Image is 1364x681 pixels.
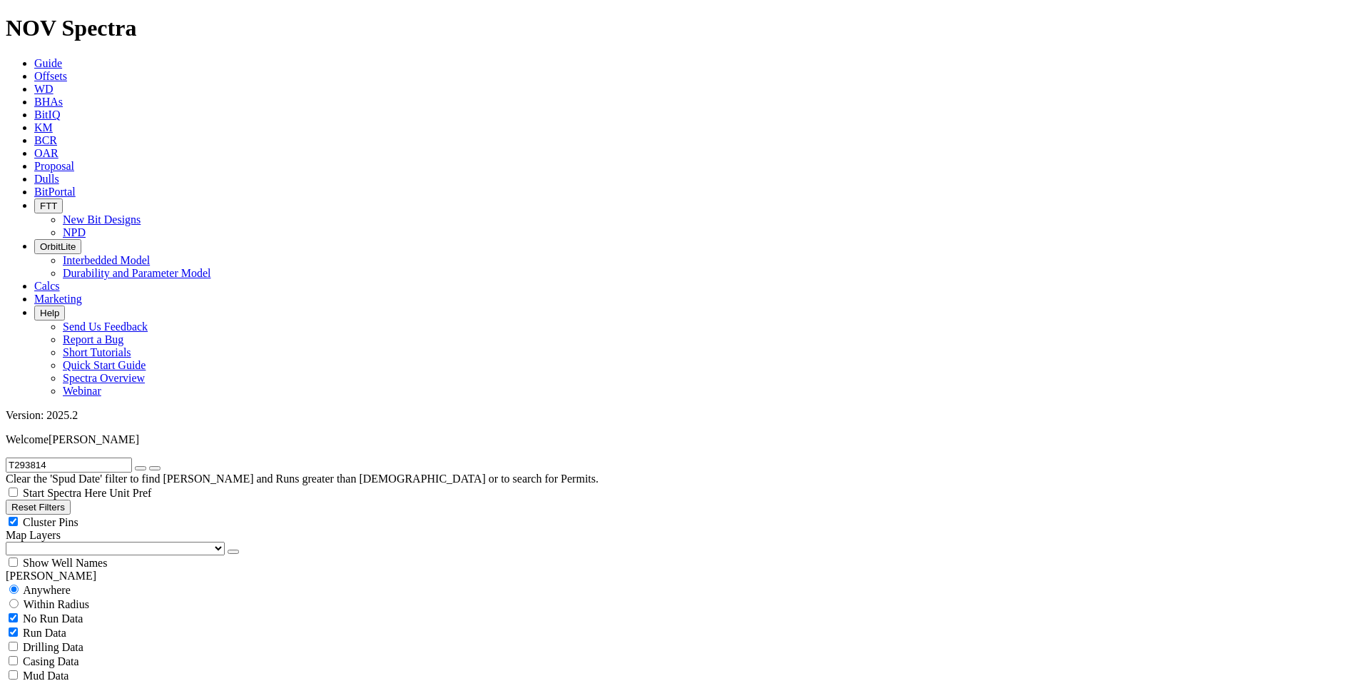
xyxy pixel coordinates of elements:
[34,160,74,172] a: Proposal
[6,529,61,541] span: Map Layers
[34,83,54,95] a: WD
[34,121,53,133] a: KM
[23,516,78,528] span: Cluster Pins
[34,57,62,69] a: Guide
[34,293,82,305] a: Marketing
[34,306,65,321] button: Help
[34,239,81,254] button: OrbitLite
[23,487,106,499] span: Start Spectra Here
[63,385,101,397] a: Webinar
[34,186,76,198] a: BitPortal
[6,15,1358,41] h1: NOV Spectra
[23,557,107,569] span: Show Well Names
[63,346,131,358] a: Short Tutorials
[23,641,83,653] span: Drilling Data
[34,198,63,213] button: FTT
[9,488,18,497] input: Start Spectra Here
[63,267,211,279] a: Durability and Parameter Model
[6,458,132,473] input: Search
[63,372,145,384] a: Spectra Overview
[23,655,79,667] span: Casing Data
[40,241,76,252] span: OrbitLite
[34,96,63,108] a: BHAs
[34,280,60,292] a: Calcs
[63,226,86,238] a: NPD
[24,598,89,610] span: Within Radius
[6,500,71,515] button: Reset Filters
[63,213,141,226] a: New Bit Designs
[63,359,146,371] a: Quick Start Guide
[23,627,66,639] span: Run Data
[23,612,83,625] span: No Run Data
[63,254,150,266] a: Interbedded Model
[6,433,1358,446] p: Welcome
[6,570,1358,582] div: [PERSON_NAME]
[109,487,151,499] span: Unit Pref
[23,584,71,596] span: Anywhere
[34,173,59,185] a: Dulls
[34,70,67,82] a: Offsets
[6,473,599,485] span: Clear the 'Spud Date' filter to find [PERSON_NAME] and Runs greater than [DEMOGRAPHIC_DATA] or to...
[49,433,139,445] span: [PERSON_NAME]
[40,308,59,318] span: Help
[40,201,57,211] span: FTT
[6,409,1358,422] div: Version: 2025.2
[34,134,57,146] a: BCR
[34,109,60,121] a: BitIQ
[63,321,148,333] a: Send Us Feedback
[63,333,123,345] a: Report a Bug
[34,147,58,159] a: OAR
